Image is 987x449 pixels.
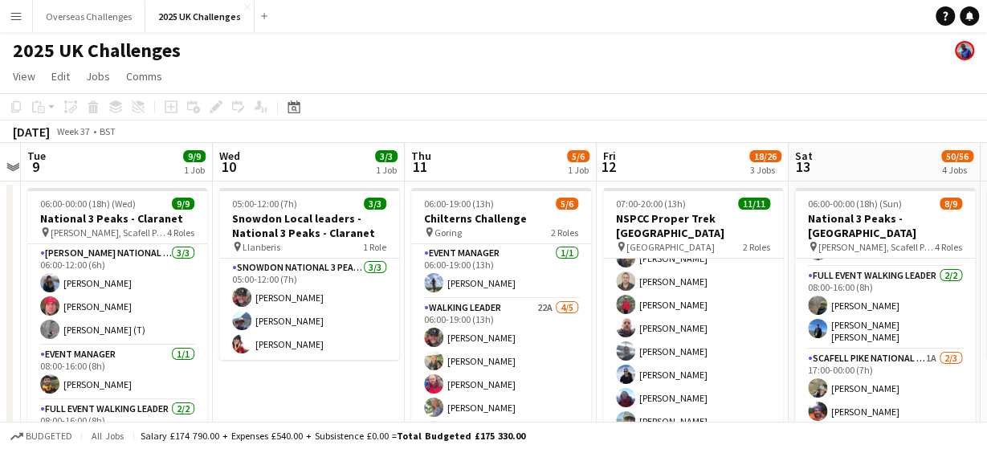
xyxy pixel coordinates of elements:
[8,427,75,445] button: Budgeted
[88,430,127,442] span: All jobs
[363,241,386,253] span: 1 Role
[795,149,813,163] span: Sat
[749,150,781,162] span: 18/26
[232,198,297,210] span: 05:00-12:00 (7h)
[183,150,206,162] span: 9/9
[219,211,399,240] h3: Snowdon Local leaders - National 3 Peaks - Claranet
[397,430,525,442] span: Total Budgeted £175 330.00
[375,150,398,162] span: 3/3
[25,157,46,176] span: 9
[551,227,578,239] span: 2 Roles
[935,241,962,253] span: 4 Roles
[27,345,207,400] app-card-role: Event Manager1/108:00-16:00 (8h)[PERSON_NAME]
[217,157,240,176] span: 10
[603,211,783,240] h3: NSPCC Proper Trek [GEOGRAPHIC_DATA]
[738,198,770,210] span: 11/11
[27,244,207,345] app-card-role: [PERSON_NAME] National 3 Peaks Walking Leader3/306:00-12:00 (6h)[PERSON_NAME][PERSON_NAME][PERSON...
[434,227,462,239] span: Goring
[376,164,397,176] div: 1 Job
[219,149,240,163] span: Wed
[955,41,974,60] app-user-avatar: Andy Baker
[51,227,167,239] span: [PERSON_NAME], Scafell Pike and Snowdon
[556,198,578,210] span: 5/6
[219,259,399,360] app-card-role: Snowdon National 3 Peaks Walking Leader3/305:00-12:00 (7h)[PERSON_NAME][PERSON_NAME][PERSON_NAME]
[100,125,116,137] div: BST
[219,188,399,360] app-job-card: 05:00-12:00 (7h)3/3Snowdon Local leaders - National 3 Peaks - Claranet Llanberis1 RoleSnowdon Nat...
[172,198,194,210] span: 9/9
[616,198,686,210] span: 07:00-20:00 (13h)
[603,188,783,426] app-job-card: 07:00-20:00 (13h)11/11NSPCC Proper Trek [GEOGRAPHIC_DATA] [GEOGRAPHIC_DATA]2 RolesWalking Leader1...
[941,150,973,162] span: 50/56
[145,1,255,32] button: 2025 UK Challenges
[568,164,589,176] div: 1 Job
[942,164,973,176] div: 4 Jobs
[27,188,207,426] app-job-card: 06:00-00:00 (18h) (Wed)9/9National 3 Peaks - Claranet [PERSON_NAME], Scafell Pike and Snowdon4 Ro...
[940,198,962,210] span: 8/9
[184,164,205,176] div: 1 Job
[626,241,715,253] span: [GEOGRAPHIC_DATA]
[818,241,935,253] span: [PERSON_NAME], Scafell Pike and Snowdon
[411,299,591,447] app-card-role: Walking Leader22A4/506:00-19:00 (13h)[PERSON_NAME][PERSON_NAME][PERSON_NAME][PERSON_NAME]
[80,66,116,87] a: Jobs
[601,157,616,176] span: 12
[13,69,35,84] span: View
[808,198,902,210] span: 06:00-00:00 (18h) (Sun)
[795,211,975,240] h3: National 3 Peaks - [GEOGRAPHIC_DATA]
[86,69,110,84] span: Jobs
[411,244,591,299] app-card-role: Event Manager1/106:00-19:00 (13h)[PERSON_NAME]
[243,241,280,253] span: Llanberis
[126,69,162,84] span: Comms
[743,241,770,253] span: 2 Roles
[141,430,525,442] div: Salary £174 790.00 + Expenses £540.00 + Subsistence £0.00 =
[567,150,589,162] span: 5/6
[53,125,93,137] span: Week 37
[603,149,616,163] span: Fri
[411,149,431,163] span: Thu
[409,157,431,176] span: 11
[6,66,42,87] a: View
[27,149,46,163] span: Tue
[33,1,145,32] button: Overseas Challenges
[26,431,72,442] span: Budgeted
[27,211,207,226] h3: National 3 Peaks - Claranet
[750,164,781,176] div: 3 Jobs
[424,198,494,210] span: 06:00-19:00 (13h)
[45,66,76,87] a: Edit
[411,188,591,426] app-job-card: 06:00-19:00 (13h)5/6Chilterns Challenge Goring2 RolesEvent Manager1/106:00-19:00 (13h)[PERSON_NAM...
[793,157,813,176] span: 13
[40,198,136,210] span: 06:00-00:00 (18h) (Wed)
[13,39,181,63] h1: 2025 UK Challenges
[120,66,169,87] a: Comms
[411,211,591,226] h3: Chilterns Challenge
[795,267,975,349] app-card-role: Full Event Walking Leader2/208:00-16:00 (8h)[PERSON_NAME][PERSON_NAME] [PERSON_NAME]
[51,69,70,84] span: Edit
[167,227,194,239] span: 4 Roles
[13,124,50,140] div: [DATE]
[795,188,975,426] app-job-card: 06:00-00:00 (18h) (Sun)8/9National 3 Peaks - [GEOGRAPHIC_DATA] [PERSON_NAME], Scafell Pike and Sn...
[364,198,386,210] span: 3/3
